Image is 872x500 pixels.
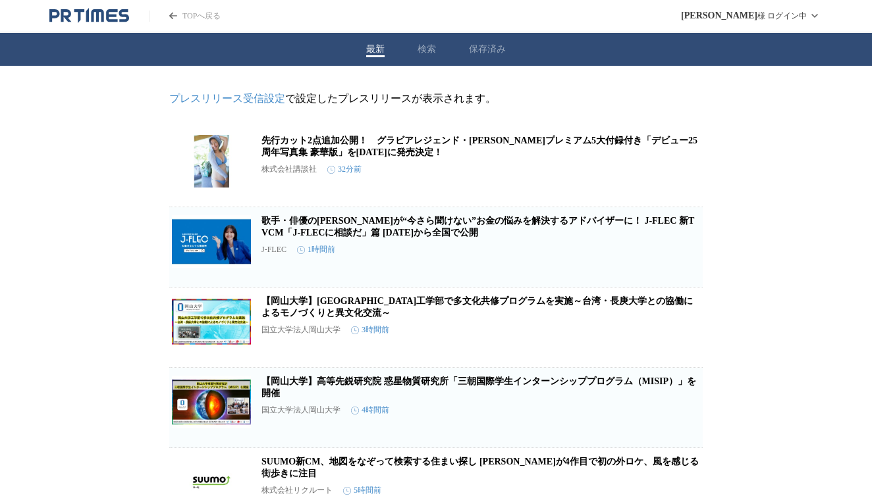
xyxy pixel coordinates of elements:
[418,43,436,55] button: 検索
[261,376,696,398] a: 【岡山大学】高等先鋭研究院 惑星物質研究所「三朝国際学生インターンシッププログラム（MISIP）」を開催
[261,245,286,255] p: J-FLEC
[172,295,251,348] img: 【岡山大学】岡山大学工学部で多文化共修プログラムを実施～台湾・長庚大学との協働によるモノづくりと異文化交流～
[261,164,317,175] p: 株式会社講談社
[261,216,694,238] a: 歌手・俳優の[PERSON_NAME]が“今さら聞けない”お金の悩みを解決するアドバイザーに！ J-FLEC 新TVCM「J-FLECに相談だ」篇 [DATE]から全国で公開
[343,485,381,496] time: 5時間前
[149,11,221,22] a: PR TIMESのトップページはこちら
[172,376,251,428] img: 【岡山大学】高等先鋭研究院 惑星物質研究所「三朝国際学生インターンシッププログラム（MISIP）」を開催
[49,8,129,24] a: PR TIMESのトップページはこちら
[261,457,699,478] a: SUUMO新CM、地図をなぞって検索する住まい探し [PERSON_NAME]が4作目で初の外ロケ、風を感じる街歩きに注目
[297,244,335,255] time: 1時間前
[169,93,285,104] a: プレスリリース受信設定
[169,92,703,106] p: で設定したプレスリリースが表示されます。
[327,164,362,175] time: 32分前
[681,11,757,21] span: [PERSON_NAME]
[172,135,251,187] img: 先行カット2点追加公開！ グラビアレジェンド・磯山さやかプレミアム5大付録付き「デビュー25周年写真集 豪華版」を12月5日に発売決定！
[261,485,333,496] p: 株式会社リクルート
[261,136,697,157] a: 先行カット2点追加公開！ グラビアレジェンド・[PERSON_NAME]プレミアム5大付録付き「デビュー25周年写真集 豪華版」を[DATE]に発売決定！
[469,43,506,55] button: 保存済み
[261,324,341,336] p: 国立大学法人岡山大学
[351,405,389,416] time: 4時間前
[261,405,341,416] p: 国立大学法人岡山大学
[261,296,693,318] a: 【岡山大学】[GEOGRAPHIC_DATA]工学部で多文化共修プログラムを実施～台湾・長庚大学との協働によるモノづくりと異文化交流～
[172,215,251,268] img: 歌手・俳優の鈴木愛理さんが“今さら聞けない”お金の悩みを解決するアドバイザーに！ J-FLEC 新TVCM「J-FLECに相談だ」篇 8月25日（月）から全国で公開
[351,324,389,336] time: 3時間前
[366,43,385,55] button: 最新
